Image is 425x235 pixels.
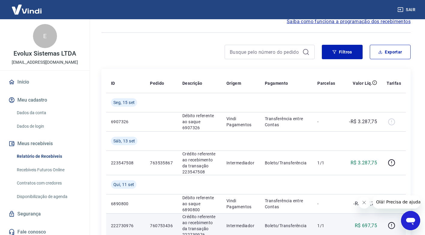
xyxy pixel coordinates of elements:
p: [EMAIL_ADDRESS][DOMAIN_NAME] [12,59,78,66]
button: Sair [396,4,418,15]
p: Pagamento [265,80,288,86]
p: 763535867 [150,160,173,166]
p: Débito referente ao saque 6907326 [182,113,217,131]
p: Pedido [150,80,164,86]
p: Parcelas [317,80,335,86]
p: 1/1 [317,160,335,166]
p: Vindi Pagamentos [226,198,255,210]
button: Meu cadastro [7,93,82,107]
p: Crédito referente ao recebimento da transação 223547508 [182,151,217,175]
iframe: Fechar mensagem [358,197,370,209]
iframe: Botão para abrir a janela de mensagens [401,211,420,230]
p: Evolux Sistemas LTDA [13,50,76,57]
p: 6907326 [111,119,140,125]
p: 222730976 [111,223,140,229]
p: ID [111,80,115,86]
p: 6890800 [111,201,140,207]
p: Boleto/Transferência [265,223,308,229]
p: 1/1 [317,223,335,229]
p: Intermediador [226,223,255,229]
p: Vindi Pagamentos [226,116,255,128]
a: Contratos com credores [14,177,82,189]
span: Seg, 15 set [113,99,135,105]
p: - [317,119,335,125]
input: Busque pelo número do pedido [230,47,300,56]
p: Descrição [182,80,202,86]
p: R$ 3.287,75 [351,159,377,166]
p: Tarifas [387,80,401,86]
a: Recebíveis Futuros Online [14,164,82,176]
p: -R$ 3.287,75 [349,118,377,125]
p: Transferência entre Contas [265,116,308,128]
iframe: Mensagem da empresa [373,195,420,209]
p: Transferência entre Contas [265,198,308,210]
p: -R$ 697,75 [353,200,377,207]
img: Vindi [7,0,46,19]
p: R$ 697,75 [355,222,377,229]
p: Boleto/Transferência [265,160,308,166]
a: Início [7,75,82,89]
a: Dados da conta [14,107,82,119]
p: Origem [226,80,241,86]
a: Saiba como funciona a programação dos recebimentos [287,18,411,25]
a: Dados de login [14,120,82,133]
a: Disponibilização de agenda [14,191,82,203]
span: Qui, 11 set [113,182,134,188]
span: Sáb, 13 set [113,138,135,144]
div: E [33,24,57,48]
span: Olá! Precisa de ajuda? [4,4,50,9]
p: 223547508 [111,160,140,166]
button: Meus recebíveis [7,137,82,150]
p: Valor Líq. [353,80,372,86]
a: Segurança [7,207,82,221]
p: - [317,201,335,207]
button: Exportar [370,45,411,59]
button: Filtros [322,45,363,59]
a: Relatório de Recebíveis [14,150,82,163]
p: Débito referente ao saque 6890800 [182,195,217,213]
p: Intermediador [226,160,255,166]
p: 760753436 [150,223,173,229]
